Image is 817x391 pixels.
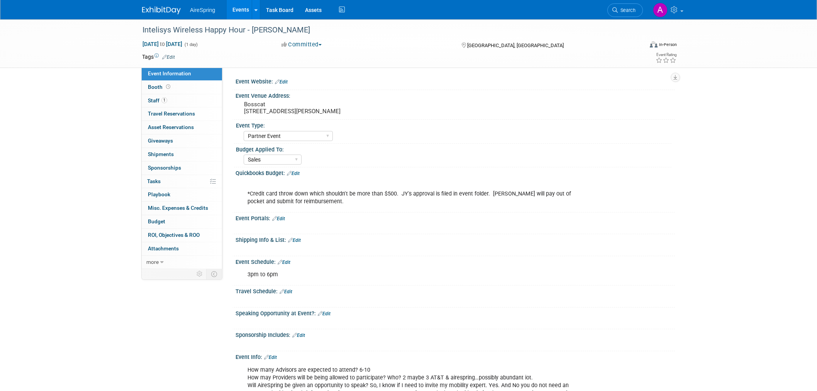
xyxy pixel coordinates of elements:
span: more [146,259,159,265]
span: Event Information [148,70,191,76]
a: Misc. Expenses & Credits [142,202,222,215]
div: Event Type: [236,120,671,129]
span: to [159,41,166,47]
img: ExhibitDay [142,7,181,14]
div: Event Info: [236,351,675,361]
div: Event Venue Address: [236,90,675,100]
span: AireSpring [190,7,215,13]
a: Edit [292,333,305,338]
a: Sponsorships [142,161,222,175]
span: 1 [161,97,167,103]
div: Event Format [597,40,677,52]
div: Event Schedule: [236,256,675,266]
div: Speaking Opportunity at Event?: [236,308,675,318]
span: Travel Reservations [148,110,195,117]
button: Committed [279,41,325,49]
span: Staff [148,97,167,104]
a: ROI, Objectives & ROO [142,229,222,242]
div: In-Person [659,42,677,48]
a: Event Information [142,67,222,80]
a: Edit [278,260,290,265]
pre: Bosscat [STREET_ADDRESS][PERSON_NAME] [244,101,410,115]
a: Shipments [142,148,222,161]
span: Search [618,7,636,13]
a: Edit [162,54,175,60]
a: Search [607,3,643,17]
span: Misc. Expenses & Credits [148,205,208,211]
a: Edit [318,311,331,316]
a: more [142,256,222,269]
span: Budget [148,218,165,224]
span: Tasks [147,178,161,184]
a: Playbook [142,188,222,201]
td: Tags [142,53,175,61]
span: ROI, Objectives & ROO [148,232,200,238]
a: Edit [264,355,277,360]
span: Shipments [148,151,174,157]
div: Event Website: [236,76,675,86]
span: Attachments [148,245,179,252]
div: Quickbooks Budget: [236,167,675,177]
td: Personalize Event Tab Strip [193,269,207,279]
a: Staff1 [142,94,222,107]
a: Attachments [142,242,222,255]
span: Booth [148,84,172,90]
a: Budget [142,215,222,228]
img: Aila Ortiaga [653,3,668,17]
a: Tasks [142,175,222,188]
span: Sponsorships [148,165,181,171]
a: Edit [275,79,288,85]
div: *Credit card throw down which shouldn't be more than $500. JY's approval is filed in event folder... [242,178,590,209]
div: Event Rating [656,53,676,57]
span: Giveaways [148,138,173,144]
a: Booth [142,81,222,94]
span: Playbook [148,191,170,197]
div: Budget Applied To: [236,144,671,153]
a: Edit [280,289,292,294]
a: Edit [272,216,285,221]
span: Asset Reservations [148,124,194,130]
div: Event Portals: [236,212,675,223]
a: Asset Reservations [142,121,222,134]
span: [GEOGRAPHIC_DATA], [GEOGRAPHIC_DATA] [467,42,564,48]
a: Edit [288,238,301,243]
div: 3pm to 6pm [242,267,590,282]
td: Toggle Event Tabs [207,269,222,279]
a: Edit [287,171,300,176]
div: Intelisys Wireless Happy Hour - [PERSON_NAME] [140,23,631,37]
div: Travel Schedule: [236,286,675,296]
a: Travel Reservations [142,107,222,121]
a: Giveaways [142,134,222,148]
img: Format-Inperson.png [650,41,658,48]
span: [DATE] [DATE] [142,41,183,48]
span: Booth not reserved yet [164,84,172,90]
div: Sponsorship Includes: [236,329,675,339]
span: (1 day) [184,42,198,47]
div: Shipping Info & List: [236,234,675,244]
